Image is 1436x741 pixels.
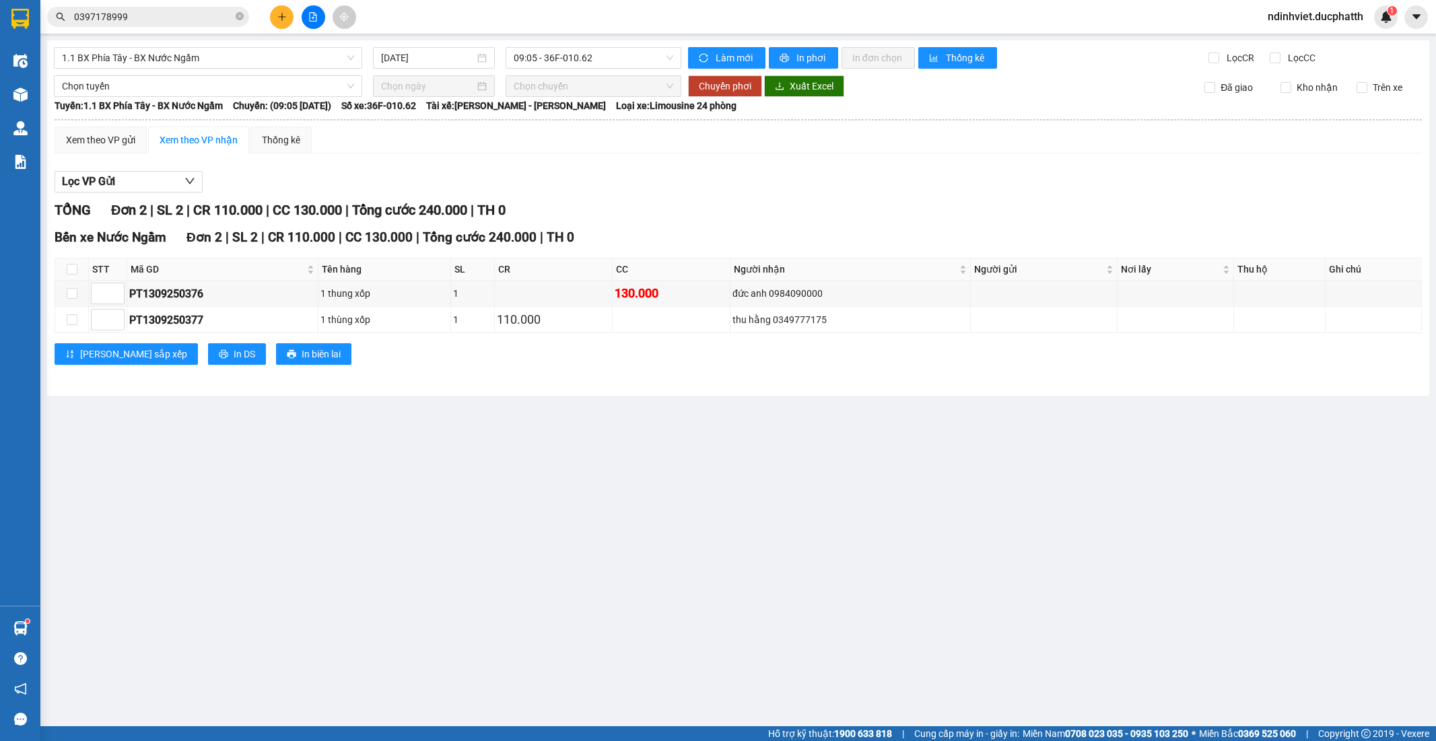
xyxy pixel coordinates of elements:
[111,202,147,218] span: Đơn 2
[732,312,968,327] div: thu hằng 0349777175
[540,230,543,245] span: |
[234,347,255,361] span: In DS
[547,230,574,245] span: TH 0
[219,349,228,360] span: printer
[13,621,28,635] img: warehouse-icon
[1234,258,1326,281] th: Thu hộ
[1023,726,1188,741] span: Miền Nam
[764,75,844,97] button: downloadXuất Excel
[55,343,198,365] button: sort-ascending[PERSON_NAME] sắp xếp
[615,284,728,303] div: 130.000
[127,307,318,333] td: PT1309250377
[732,286,968,301] div: đức anh 0984090000
[55,100,223,111] b: Tuyến: 1.1 BX Phía Tây - BX Nước Ngầm
[1192,731,1196,736] span: ⚪️
[232,230,258,245] span: SL 2
[236,12,244,20] span: close-circle
[1199,726,1296,741] span: Miền Bắc
[453,312,493,327] div: 1
[453,286,493,301] div: 1
[451,258,495,281] th: SL
[1306,726,1308,741] span: |
[261,230,265,245] span: |
[1404,5,1428,29] button: caret-down
[514,76,673,96] span: Chọn chuyến
[80,347,187,361] span: [PERSON_NAME] sắp xếp
[276,343,351,365] button: printerIn biên lai
[1361,729,1371,738] span: copyright
[780,53,791,64] span: printer
[716,50,755,65] span: Làm mới
[308,12,318,22] span: file-add
[26,619,30,623] sup: 1
[1257,8,1374,25] span: ndinhviet.ducphatth
[266,202,269,218] span: |
[226,230,229,245] span: |
[471,202,474,218] span: |
[14,652,27,665] span: question-circle
[769,47,838,69] button: printerIn phơi
[616,98,737,113] span: Loại xe: Limousine 24 phòng
[262,133,300,147] div: Thống kê
[129,285,316,302] div: PT1309250376
[1367,80,1408,95] span: Trên xe
[918,47,997,69] button: bar-chartThống kê
[790,79,833,94] span: Xuất Excel
[514,48,673,68] span: 09:05 - 36F-010.62
[345,202,349,218] span: |
[1238,728,1296,739] strong: 0369 525 060
[277,12,287,22] span: plus
[62,173,115,190] span: Lọc VP Gửi
[688,47,765,69] button: syncLàm mới
[1283,50,1318,65] span: Lọc CC
[62,76,354,96] span: Chọn tuyến
[55,230,166,245] span: Bến xe Nước Ngầm
[1221,50,1256,65] span: Lọc CR
[268,230,335,245] span: CR 110.000
[1065,728,1188,739] strong: 0708 023 035 - 0935 103 250
[13,121,28,135] img: warehouse-icon
[768,726,892,741] span: Hỗ trợ kỹ thuật:
[270,5,294,29] button: plus
[1291,80,1343,95] span: Kho nhận
[233,98,331,113] span: Chuyến: (09:05 [DATE])
[273,202,342,218] span: CC 130.000
[495,258,613,281] th: CR
[157,202,183,218] span: SL 2
[1380,11,1392,23] img: icon-new-feature
[1121,262,1219,277] span: Nơi lấy
[208,343,266,365] button: printerIn DS
[1410,11,1423,23] span: caret-down
[150,202,153,218] span: |
[339,12,349,22] span: aim
[74,9,233,24] input: Tìm tên, số ĐT hoặc mã đơn
[287,349,296,360] span: printer
[416,230,419,245] span: |
[302,347,341,361] span: In biên lai
[193,202,263,218] span: CR 110.000
[302,5,325,29] button: file-add
[1388,6,1397,15] sup: 1
[129,312,316,328] div: PT1309250377
[381,50,475,65] input: 13/09/2025
[1215,80,1258,95] span: Đã giao
[834,728,892,739] strong: 1900 633 818
[699,53,710,64] span: sync
[14,713,27,726] span: message
[320,286,448,301] div: 1 thung xốp
[902,726,904,741] span: |
[55,202,91,218] span: TỔNG
[66,133,135,147] div: Xem theo VP gửi
[381,79,475,94] input: Chọn ngày
[56,12,65,22] span: search
[131,262,304,277] span: Mã GD
[1390,6,1394,15] span: 1
[613,258,730,281] th: CC
[320,312,448,327] div: 1 thùng xốp
[688,75,762,97] button: Chuyển phơi
[352,202,467,218] span: Tổng cước 240.000
[796,50,827,65] span: In phơi
[734,262,957,277] span: Người nhận
[914,726,1019,741] span: Cung cấp máy in - giấy in:
[55,171,203,192] button: Lọc VP Gửi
